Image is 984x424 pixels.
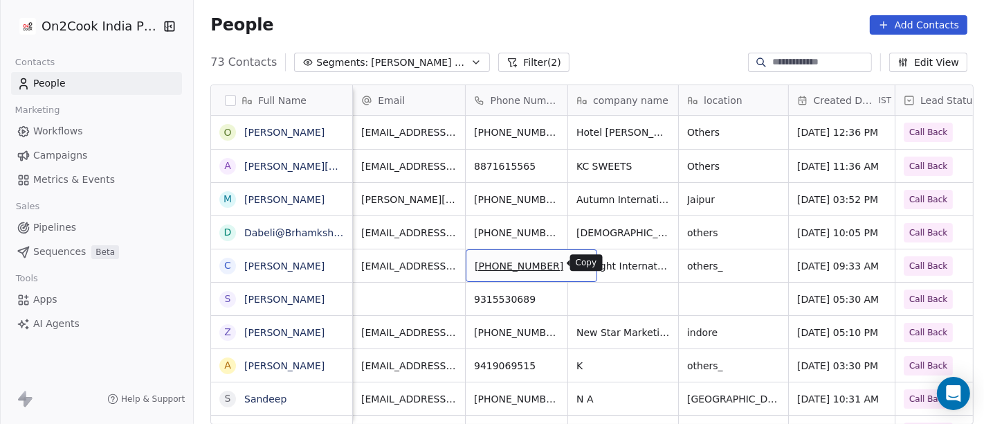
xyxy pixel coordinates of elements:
[11,240,182,263] a: SequencesBeta
[909,392,947,406] span: Call Back
[224,258,231,273] div: C
[687,193,780,206] span: Jaipur
[361,125,457,139] span: [EMAIL_ADDRESS][DOMAIN_NAME]
[378,94,405,107] span: Email
[244,260,325,272] a: [PERSON_NAME]
[361,226,457,240] span: [EMAIL_ADDRESS][DOMAIN_NAME]
[576,193,670,206] span: Autumn Internationals
[474,125,559,139] span: [PHONE_NUMBER]
[33,173,115,187] span: Metrics & Events
[33,76,66,91] span: People
[210,15,273,35] span: People
[361,259,457,273] span: [EMAIL_ADDRESS][DOMAIN_NAME]
[19,18,36,35] img: on2cook%20logo-04%20copy.jpg
[576,326,670,339] span: New Star Marketing
[797,259,886,273] span: [DATE] 09:33 AM
[909,292,947,306] span: Call Back
[576,226,670,240] span: [DEMOGRAPHIC_DATA] dabeli
[475,259,563,273] span: [PHONE_NUMBER]
[244,227,362,238] a: Dabeli@Brhamkshatriya
[33,220,76,235] span: Pipelines
[210,54,277,71] span: 73 Contacts
[224,192,232,206] div: M
[361,392,457,406] span: [EMAIL_ADDRESS][DOMAIN_NAME]
[909,326,947,339] span: Call Back
[474,193,559,206] span: [PHONE_NUMBER]
[704,94,742,107] span: location
[33,245,86,259] span: Sequences
[687,392,780,406] span: [GEOGRAPHIC_DATA]
[937,377,970,410] div: Open Intercom Messenger
[33,317,80,331] span: AI Agents
[576,359,670,373] span: K
[498,53,570,72] button: Filter(2)
[225,391,231,406] div: S
[224,225,232,240] div: D
[687,359,780,373] span: others_
[909,259,947,273] span: Call Back
[9,52,61,73] span: Contacts
[121,394,185,405] span: Help & Support
[224,125,232,140] div: o
[576,392,670,406] span: N A
[593,94,668,107] span: company name
[814,94,876,107] span: Created Date
[687,125,780,139] span: Others
[687,259,780,273] span: others_
[870,15,967,35] button: Add Contacts
[10,196,46,217] span: Sales
[244,394,286,405] a: Sandeep
[797,292,886,306] span: [DATE] 05:30 AM
[797,193,886,206] span: [DATE] 03:52 PM
[889,53,967,72] button: Edit View
[11,72,182,95] a: People
[576,257,597,268] p: Copy
[244,294,325,305] a: [PERSON_NAME]
[91,245,119,259] span: Beta
[474,326,559,339] span: [PHONE_NUMBER]
[491,94,560,107] span: Phone Number
[797,392,886,406] span: [DATE] 10:31 AM
[466,85,567,115] div: Phone Number
[258,94,307,107] span: Full Name
[371,55,468,70] span: [PERSON_NAME] Follow up Hot Active
[909,159,947,173] span: Call Back
[789,85,895,115] div: Created DateIST
[568,85,678,115] div: company name
[679,85,788,115] div: location
[11,288,182,311] a: Apps
[909,359,947,373] span: Call Back
[244,161,435,172] a: [PERSON_NAME][DEMOGRAPHIC_DATA]
[42,17,159,35] span: On2Cook India Pvt. Ltd.
[687,326,780,339] span: indore
[33,148,87,163] span: Campaigns
[11,168,182,191] a: Metrics & Events
[474,359,559,373] span: 9419069515
[353,85,465,115] div: Email
[576,259,670,273] span: Igknight International
[17,15,153,38] button: On2Cook India Pvt. Ltd.
[11,216,182,239] a: Pipelines
[474,159,559,173] span: 8871615565
[797,125,886,139] span: [DATE] 12:36 PM
[9,100,66,121] span: Marketing
[474,392,559,406] span: [PHONE_NUMBER]
[244,127,325,138] a: [PERSON_NAME]
[244,194,325,205] a: [PERSON_NAME]
[361,326,457,339] span: [EMAIL_ADDRESS][DOMAIN_NAME]
[244,327,325,338] a: [PERSON_NAME]
[11,144,182,167] a: Campaigns
[361,359,457,373] span: [EMAIL_ADDRESS][DOMAIN_NAME]
[687,226,780,240] span: others
[576,125,670,139] span: Hotel [PERSON_NAME]
[11,120,182,143] a: Workflows
[909,226,947,240] span: Call Back
[244,360,325,371] a: [PERSON_NAME]
[797,226,886,240] span: [DATE] 10:05 PM
[361,159,457,173] span: [EMAIL_ADDRESS][DOMAIN_NAME]
[909,125,947,139] span: Call Back
[225,358,232,373] div: A
[909,193,947,206] span: Call Back
[33,292,57,307] span: Apps
[10,268,44,289] span: Tools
